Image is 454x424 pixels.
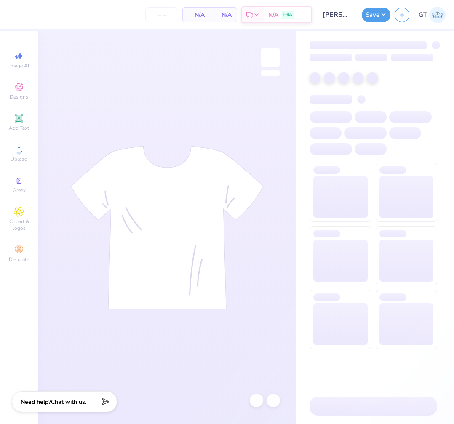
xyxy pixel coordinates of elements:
input: Untitled Design [316,6,358,23]
span: Add Text [9,125,29,131]
strong: Need help? [21,398,51,406]
a: GT [419,7,446,23]
span: Designs [10,93,28,100]
img: Gil Tec [429,7,446,23]
input: – – [145,7,178,22]
span: Decorate [9,256,29,263]
span: Upload [11,156,27,163]
span: N/A [188,11,205,19]
span: Clipart & logos [4,218,34,232]
span: FREE [283,12,292,18]
img: tee-skeleton.svg [71,146,264,309]
span: GT [419,10,427,20]
span: Chat with us. [51,398,86,406]
span: Image AI [9,62,29,69]
button: Save [362,8,390,22]
span: N/A [268,11,278,19]
span: N/A [215,11,232,19]
span: Greek [13,187,26,194]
